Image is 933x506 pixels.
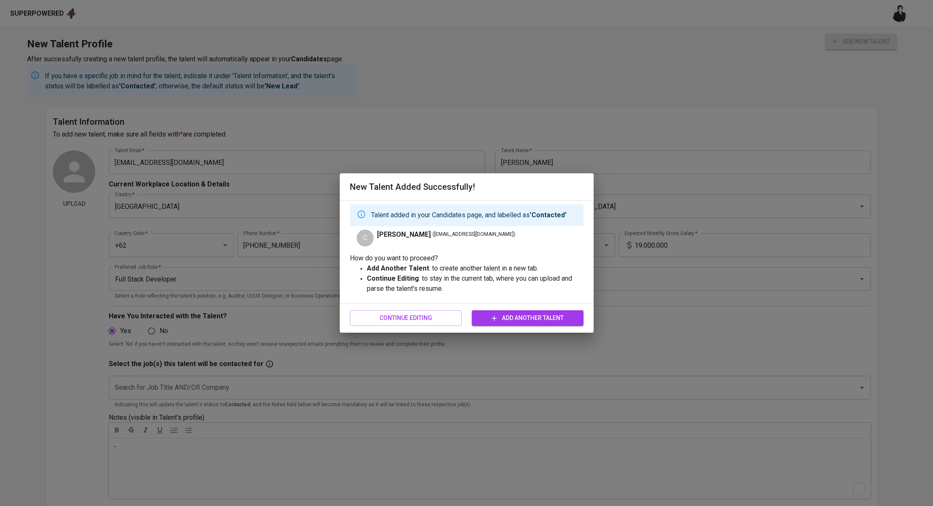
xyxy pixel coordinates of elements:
p: : to stay in the current tab, where you can upload and parse the talent's resume. [367,274,583,294]
h6: New Talent Added Successfully! [350,180,583,194]
p: Talent added in your Candidates page, and labelled as [371,210,567,220]
span: [PERSON_NAME] [377,230,431,240]
strong: Continue Editing [367,274,419,282]
span: Continue Editing [357,313,455,323]
p: : to create another talent in a new tab. [367,263,583,274]
button: Continue Editing [350,310,462,326]
div: C [357,230,374,246]
p: How do you want to proceed? [350,253,583,263]
strong: 'Contacted' [530,211,567,219]
button: Add Another Talent [472,310,583,326]
strong: Add Another Talent [367,264,429,272]
span: ( [EMAIL_ADDRESS][DOMAIN_NAME] ) [432,230,515,239]
span: Add Another Talent [479,313,577,323]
